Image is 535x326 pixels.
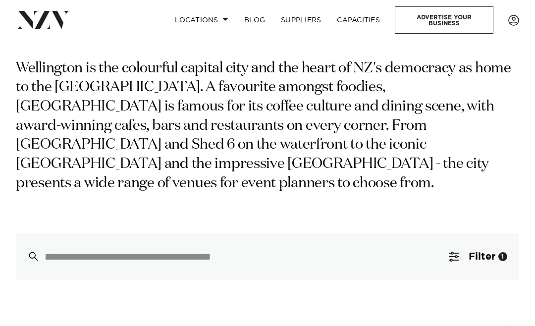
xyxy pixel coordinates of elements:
a: SUPPLIERS [273,9,329,31]
p: Wellington is the colourful capital city and the heart of NZ's democracy as home to the [GEOGRAPH... [16,59,519,193]
button: Filter1 [437,233,519,280]
a: BLOG [236,9,273,31]
a: Locations [167,9,236,31]
a: Advertise your business [395,6,493,34]
a: Capacities [329,9,388,31]
div: 1 [498,252,507,261]
span: Filter [469,252,495,262]
img: nzv-logo.png [16,11,70,29]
